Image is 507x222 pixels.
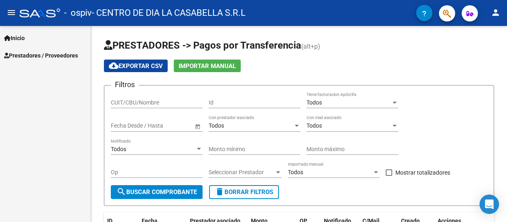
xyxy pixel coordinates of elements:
mat-icon: delete [215,187,224,196]
span: Exportar CSV [109,62,163,70]
span: Mostrar totalizadores [395,168,450,177]
div: Open Intercom Messenger [479,194,499,214]
mat-icon: menu [6,8,16,17]
mat-icon: person [491,8,501,17]
span: Importar Manual [179,62,236,70]
mat-icon: search [117,187,126,196]
input: Fecha fin [147,122,187,129]
span: Inicio [4,34,25,43]
span: Todos [306,122,322,129]
span: Todos [209,122,224,129]
button: Open calendar [193,122,202,130]
span: (alt+p) [301,43,320,50]
h3: Filtros [111,79,139,90]
button: Borrar Filtros [209,185,279,199]
button: Importar Manual [174,60,241,72]
button: Buscar Comprobante [111,185,203,199]
span: - ospiv [64,4,92,22]
span: - CENTRO DE DIA LA CASABELLA S.R.L [92,4,246,22]
button: Exportar CSV [104,60,168,72]
span: Todos [111,146,126,152]
span: Todos [306,99,322,106]
span: Borrar Filtros [215,188,273,196]
span: Todos [288,169,303,175]
span: Prestadores / Proveedores [4,51,78,60]
span: Seleccionar Prestador [209,169,274,176]
span: PRESTADORES -> Pagos por Transferencia [104,40,301,51]
mat-icon: cloud_download [109,61,119,70]
span: Buscar Comprobante [117,188,197,196]
input: Fecha inicio [111,122,140,129]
